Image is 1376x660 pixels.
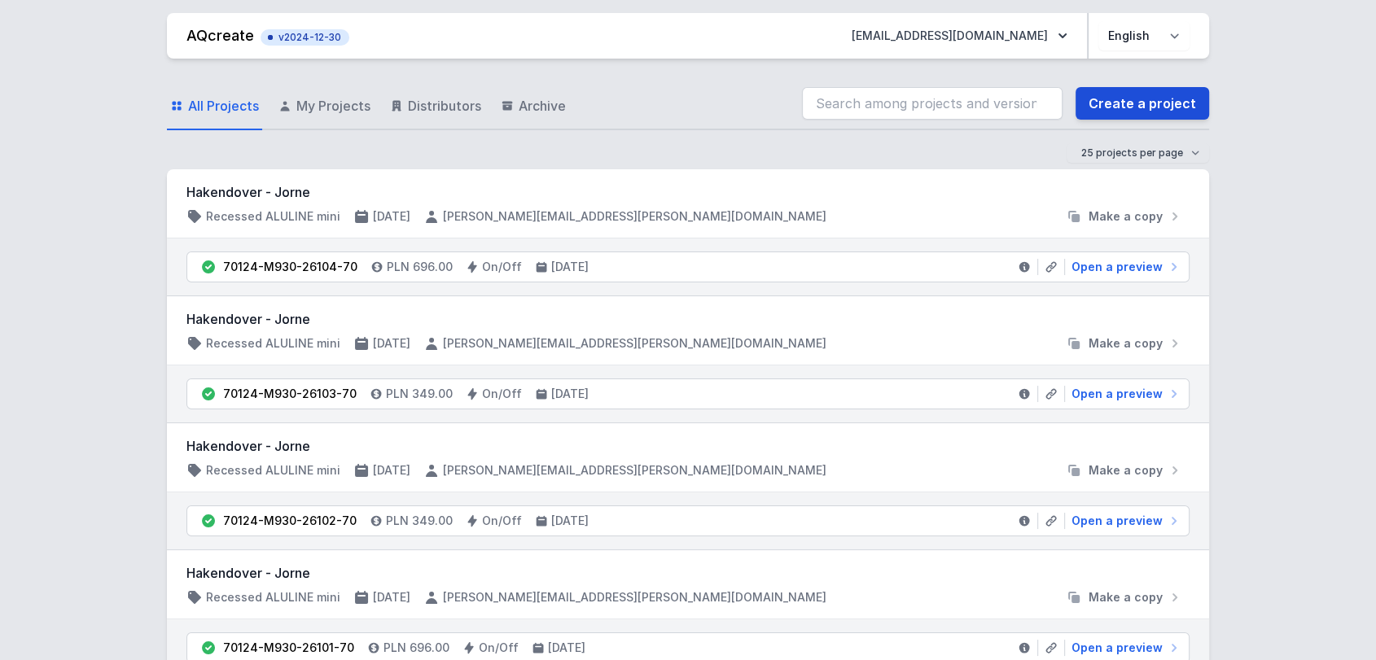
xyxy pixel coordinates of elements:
[839,21,1080,50] button: [EMAIL_ADDRESS][DOMAIN_NAME]
[1089,589,1163,605] span: Make a copy
[443,335,826,352] h4: [PERSON_NAME][EMAIL_ADDRESS][PERSON_NAME][DOMAIN_NAME]
[443,462,826,479] h4: [PERSON_NAME][EMAIL_ADDRESS][PERSON_NAME][DOMAIN_NAME]
[1071,640,1163,656] span: Open a preview
[1065,513,1182,529] a: Open a preview
[269,31,341,44] span: v2024-12-30
[551,259,589,275] h4: [DATE]
[188,96,259,116] span: All Projects
[1059,208,1190,225] button: Make a copy
[186,309,1190,329] h3: Hakendover - Jorne
[1059,589,1190,605] button: Make a copy
[1059,335,1190,352] button: Make a copy
[275,83,374,130] a: My Projects
[167,83,262,130] a: All Projects
[261,26,349,46] button: v2024-12-30
[1089,208,1163,225] span: Make a copy
[186,563,1190,583] h3: Hakendover - Jorne
[1089,335,1163,352] span: Make a copy
[206,589,340,605] h4: Recessed ALULINE mini
[186,182,1190,202] h3: Hakendover - Jorne
[408,96,481,116] span: Distributors
[386,513,453,529] h4: PLN 349.00
[387,259,453,275] h4: PLN 696.00
[386,386,453,402] h4: PLN 349.00
[1098,21,1190,50] select: Choose language
[551,386,589,402] h4: [DATE]
[802,87,1063,120] input: Search among projects and versions...
[296,96,370,116] span: My Projects
[482,386,522,402] h4: On/Off
[1059,462,1190,479] button: Make a copy
[497,83,569,130] a: Archive
[548,640,585,656] h4: [DATE]
[383,640,449,656] h4: PLN 696.00
[1065,386,1182,402] a: Open a preview
[1076,87,1209,120] a: Create a project
[373,462,410,479] h4: [DATE]
[479,640,519,656] h4: On/Off
[373,208,410,225] h4: [DATE]
[223,513,357,529] div: 70124-M930-26102-70
[387,83,484,130] a: Distributors
[206,335,340,352] h4: Recessed ALULINE mini
[443,208,826,225] h4: [PERSON_NAME][EMAIL_ADDRESS][PERSON_NAME][DOMAIN_NAME]
[186,27,254,44] a: AQcreate
[1065,259,1182,275] a: Open a preview
[443,589,826,605] h4: [PERSON_NAME][EMAIL_ADDRESS][PERSON_NAME][DOMAIN_NAME]
[482,513,522,529] h4: On/Off
[186,436,1190,456] h3: Hakendover - Jorne
[1071,513,1163,529] span: Open a preview
[206,462,340,479] h4: Recessed ALULINE mini
[551,513,589,529] h4: [DATE]
[1089,462,1163,479] span: Make a copy
[1071,386,1163,402] span: Open a preview
[223,259,357,275] div: 70124-M930-26104-70
[223,640,354,656] div: 70124-M930-26101-70
[373,589,410,605] h4: [DATE]
[1071,259,1163,275] span: Open a preview
[223,386,357,402] div: 70124-M930-26103-70
[206,208,340,225] h4: Recessed ALULINE mini
[1065,640,1182,656] a: Open a preview
[519,96,566,116] span: Archive
[373,335,410,352] h4: [DATE]
[482,259,522,275] h4: On/Off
